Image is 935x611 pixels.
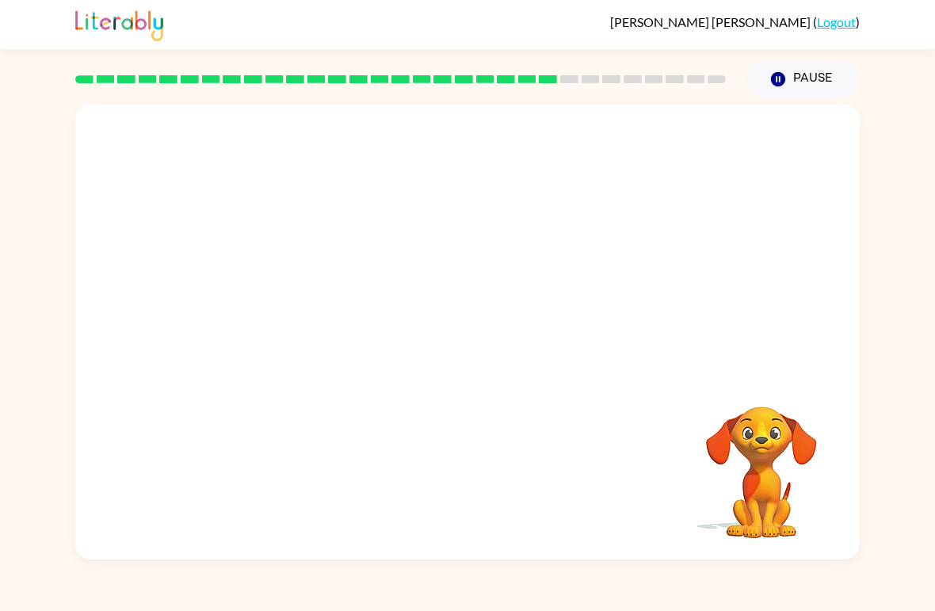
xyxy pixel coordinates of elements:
video: Your browser must support playing .mp4 files to use Literably. Please try using another browser. [682,382,841,540]
span: [PERSON_NAME] [PERSON_NAME] [610,14,813,29]
img: Literably [75,6,163,41]
button: Pause [745,61,860,97]
a: Logout [817,14,856,29]
div: ( ) [610,14,860,29]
